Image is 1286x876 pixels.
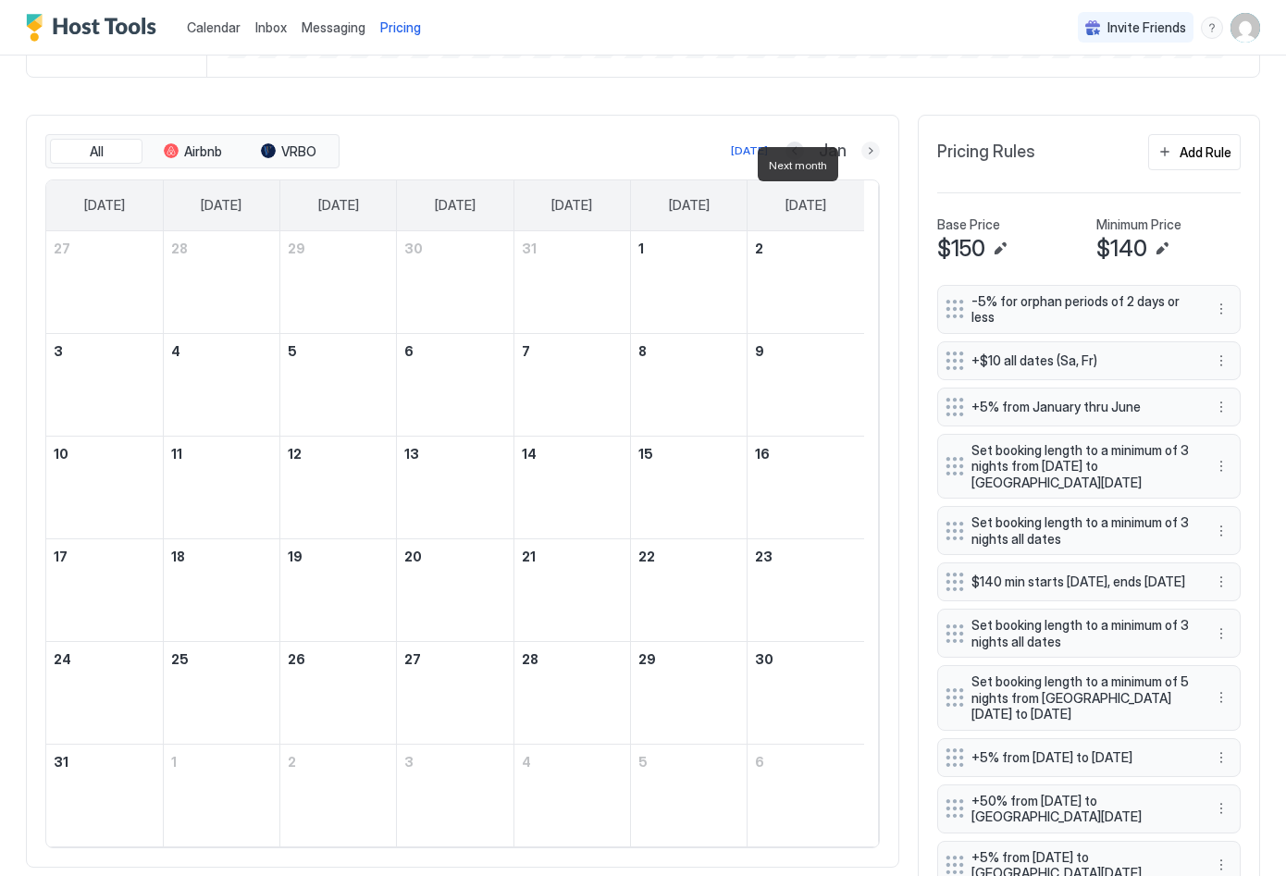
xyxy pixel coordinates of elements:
td: February 1, 2027 [163,744,279,846]
div: menu [1210,746,1232,769]
td: January 13, 2027 [397,436,513,538]
button: Airbnb [146,139,239,165]
div: Host Tools Logo [26,14,165,42]
div: menu [1210,797,1232,820]
span: 22 [638,549,655,564]
span: $140 [1096,235,1147,263]
a: January 12, 2027 [280,437,396,471]
span: Invite Friends [1107,19,1186,36]
td: January 14, 2027 [513,436,630,538]
a: January 23, 2027 [748,539,864,574]
span: Pricing Rules [937,142,1035,163]
a: Sunday [66,180,143,230]
span: 30 [755,651,773,667]
span: Next month [769,158,827,172]
span: 1 [638,241,644,256]
a: Friday [650,180,728,230]
span: VRBO [281,143,316,160]
td: January 9, 2027 [748,333,864,436]
a: January 19, 2027 [280,539,396,574]
button: [DATE] [728,140,771,162]
span: 23 [755,549,773,564]
td: January 30, 2027 [748,641,864,744]
button: More options [1210,854,1232,876]
span: 7 [522,343,530,359]
span: [DATE] [84,197,125,214]
span: Inbox [255,19,287,35]
td: January 23, 2027 [748,538,864,641]
span: 28 [522,651,538,667]
td: January 4, 2027 [163,333,279,436]
button: Edit [989,238,1011,260]
a: February 2, 2027 [280,745,396,779]
a: February 1, 2027 [164,745,279,779]
span: 5 [288,343,297,359]
a: Wednesday [416,180,494,230]
span: 14 [522,446,537,462]
a: Saturday [767,180,845,230]
button: More options [1210,396,1232,418]
a: January 7, 2027 [514,334,630,368]
div: menu [1201,17,1223,39]
a: February 6, 2027 [748,745,864,779]
a: January 27, 2027 [397,642,513,676]
a: February 4, 2027 [514,745,630,779]
a: January 5, 2027 [280,334,396,368]
span: [DATE] [201,197,241,214]
td: December 31, 2026 [513,231,630,334]
button: More options [1210,350,1232,372]
div: menu [1210,396,1232,418]
td: January 20, 2027 [397,538,513,641]
button: All [50,139,142,165]
span: 26 [288,651,305,667]
span: 12 [288,446,302,462]
a: January 15, 2027 [631,437,747,471]
span: 30 [404,241,423,256]
td: January 29, 2027 [630,641,747,744]
span: 3 [404,754,414,770]
span: Airbnb [184,143,222,160]
a: January 10, 2027 [46,437,163,471]
button: More options [1210,623,1232,645]
div: [DATE] [731,142,768,159]
td: February 5, 2027 [630,744,747,846]
span: 3 [54,343,63,359]
div: tab-group [45,134,340,169]
td: February 3, 2027 [397,744,513,846]
span: Base Price [937,216,1000,233]
a: January 13, 2027 [397,437,513,471]
button: More options [1210,571,1232,593]
button: Add Rule [1148,134,1241,170]
a: January 26, 2027 [280,642,396,676]
div: menu [1210,520,1232,542]
a: January 9, 2027 [748,334,864,368]
td: February 2, 2027 [280,744,397,846]
span: 5 [638,754,648,770]
td: January 1, 2027 [630,231,747,334]
button: Edit [1151,238,1173,260]
td: January 24, 2027 [46,641,163,744]
button: More options [1210,797,1232,820]
td: January 6, 2027 [397,333,513,436]
td: December 30, 2026 [397,231,513,334]
td: January 8, 2027 [630,333,747,436]
td: January 22, 2027 [630,538,747,641]
span: 4 [171,343,180,359]
a: January 22, 2027 [631,539,747,574]
a: January 2, 2027 [748,231,864,265]
span: 10 [54,446,68,462]
span: 31 [522,241,537,256]
span: 9 [755,343,764,359]
span: 25 [171,651,189,667]
td: December 27, 2026 [46,231,163,334]
a: Messaging [302,18,365,37]
span: 8 [638,343,647,359]
span: [DATE] [551,197,592,214]
span: +50% from [DATE] to [GEOGRAPHIC_DATA][DATE] [971,793,1192,825]
td: December 29, 2026 [280,231,397,334]
span: Set booking length to a minimum of 5 nights from [GEOGRAPHIC_DATA][DATE] to [DATE] [971,673,1192,722]
a: January 8, 2027 [631,334,747,368]
span: $140 min starts [DATE], ends [DATE] [971,574,1192,590]
div: Add Rule [1180,142,1231,162]
a: December 29, 2026 [280,231,396,265]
